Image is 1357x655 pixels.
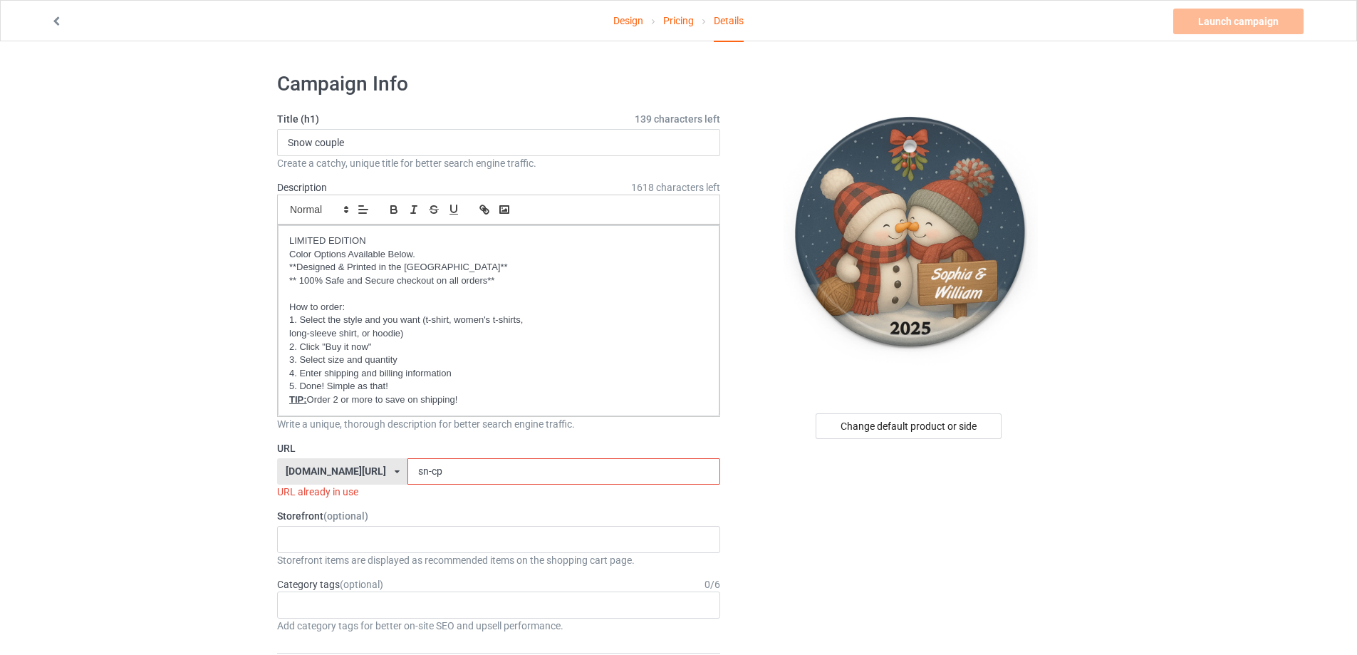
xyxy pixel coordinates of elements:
span: 1618 characters left [631,180,720,195]
a: Design [613,1,643,41]
div: Details [714,1,744,42]
div: [DOMAIN_NAME][URL] [286,466,386,476]
div: Write a unique, thorough description for better search engine traffic. [277,417,720,431]
div: Add category tags for better on-site SEO and upsell performance. [277,619,720,633]
label: Title (h1) [277,112,720,126]
div: 0 / 6 [705,577,720,592]
label: Description [277,182,327,193]
span: (optional) [340,579,383,590]
div: Storefront items are displayed as recommended items on the shopping cart page. [277,553,720,567]
p: 3. Select size and quantity [289,354,708,367]
div: Change default product or side [816,413,1002,439]
u: TIP: [289,394,307,405]
div: Create a catchy, unique title for better search engine traffic. [277,156,720,170]
p: 2. Click "Buy it now" [289,341,708,354]
div: URL already in use [277,485,720,499]
p: **Designed & Printed in the [GEOGRAPHIC_DATA]** [289,261,708,274]
p: 1. Select the style and you want (t-shirt, women's t-shirts, [289,314,708,327]
label: Storefront [277,509,720,523]
p: ** 100% Safe and Secure checkout on all orders** [289,274,708,288]
p: 4. Enter shipping and billing information [289,367,708,381]
label: URL [277,441,720,455]
p: Order 2 or more to save on shipping! [289,393,708,407]
label: Category tags [277,577,383,592]
p: long-sleeve shirt, or hoodie) [289,327,708,341]
span: 139 characters left [635,112,720,126]
a: Pricing [663,1,694,41]
p: LIMITED EDITION [289,234,708,248]
span: (optional) [323,510,368,522]
p: 5. Done! Simple as that! [289,380,708,393]
h1: Campaign Info [277,71,720,97]
p: Color Options Available Below. [289,248,708,262]
p: How to order: [289,301,708,314]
